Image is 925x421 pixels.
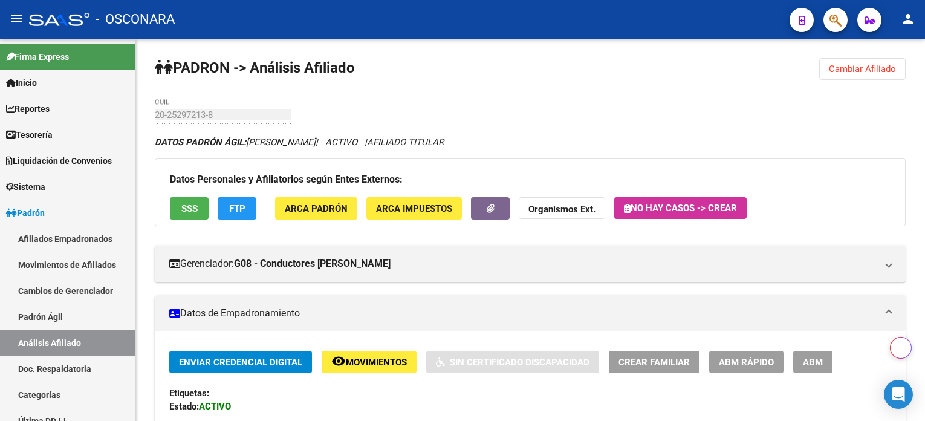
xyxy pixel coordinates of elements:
[609,351,699,373] button: Crear Familiar
[96,6,175,33] span: - OSCONARA
[6,180,45,194] span: Sistema
[275,197,357,220] button: ARCA Padrón
[285,203,348,214] span: ARCA Padrón
[169,307,877,320] mat-panel-title: Datos de Empadronamiento
[901,11,915,26] mat-icon: person
[819,58,906,80] button: Cambiar Afiliado
[6,206,45,220] span: Padrón
[793,351,832,373] button: ABM
[169,401,199,412] strong: Estado:
[218,197,256,220] button: FTP
[155,137,316,148] span: [PERSON_NAME]
[179,357,302,368] span: Enviar Credencial Digital
[829,64,896,74] span: Cambiar Afiliado
[519,197,605,220] button: Organismos Ext.
[331,354,346,368] mat-icon: remove_red_eye
[803,357,823,368] span: ABM
[528,204,596,215] strong: Organismos Ext.
[618,357,690,368] span: Crear Familiar
[229,203,245,214] span: FTP
[155,137,444,148] i: | ACTIVO |
[155,295,906,331] mat-expansion-panel-header: Datos de Empadronamiento
[624,203,737,214] span: No hay casos -> Crear
[322,351,417,373] button: Movimientos
[155,246,906,282] mat-expansion-panel-header: Gerenciador:G08 - Conductores [PERSON_NAME]
[6,50,69,64] span: Firma Express
[6,128,53,142] span: Tesorería
[181,203,198,214] span: SSS
[199,401,231,412] strong: ACTIVO
[367,137,444,148] span: AFILIADO TITULAR
[884,380,913,409] div: Open Intercom Messenger
[155,59,355,76] strong: PADRON -> Análisis Afiliado
[614,197,747,219] button: No hay casos -> Crear
[366,197,462,220] button: ARCA Impuestos
[709,351,784,373] button: ABM Rápido
[6,102,50,116] span: Reportes
[346,357,407,368] span: Movimientos
[155,137,246,148] strong: DATOS PADRÓN ÁGIL:
[170,197,209,220] button: SSS
[170,171,891,188] h3: Datos Personales y Afiliatorios según Entes Externos:
[450,357,589,368] span: Sin Certificado Discapacidad
[169,257,877,270] mat-panel-title: Gerenciador:
[426,351,599,373] button: Sin Certificado Discapacidad
[719,357,774,368] span: ABM Rápido
[234,257,391,270] strong: G08 - Conductores [PERSON_NAME]
[6,154,112,168] span: Liquidación de Convenios
[169,388,209,399] strong: Etiquetas:
[6,76,37,90] span: Inicio
[169,351,312,373] button: Enviar Credencial Digital
[10,11,24,26] mat-icon: menu
[376,203,452,214] span: ARCA Impuestos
